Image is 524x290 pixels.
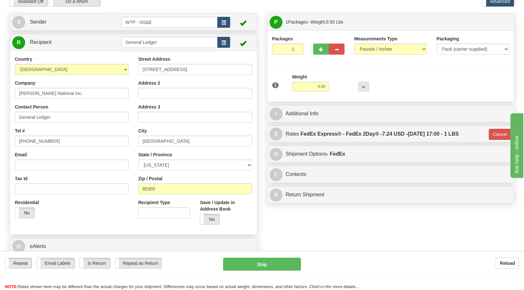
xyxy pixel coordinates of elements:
[121,17,218,28] input: Sender Id
[382,131,408,137] span: 7.24 USD -
[270,168,283,181] span: C
[500,261,515,266] b: Reload
[326,19,335,25] span: 0.50
[80,258,110,268] label: Is Return
[489,129,511,140] button: Cancel
[138,56,170,62] label: Street Address
[12,240,255,253] a: @ eAlerts
[336,19,344,25] span: Lbs
[270,128,283,140] span: $
[15,128,25,134] label: Tel #
[311,19,343,25] span: Weight:
[138,80,160,86] label: Address 2
[286,19,288,25] span: 1
[138,175,162,182] label: Zip / Postal
[12,16,25,29] span: S
[138,151,172,158] label: State / Province
[509,112,523,178] iframe: chat widget
[270,16,283,29] span: P
[270,189,283,202] span: R
[5,258,32,268] label: Repeat
[270,148,512,161] a: OShipment Options- FedEx
[200,199,252,212] label: Save / Update in Address Book
[270,148,283,161] span: O
[138,64,252,75] input: Enter a location
[272,82,279,88] span: 1
[327,151,345,157] strong: - FedEx
[15,56,32,62] label: Country
[15,208,35,218] label: No
[121,37,218,48] input: Recipient Id
[270,188,512,202] a: RReturn Shipment
[301,128,459,140] label: FedEx Express® - FedEx 2Day® - [DATE] 17:00 - 1 LBS
[37,258,75,268] label: Email Labels
[270,128,488,141] a: $Rates FedEx Express® - FedEx 2Day® -7.24 USD -[DATE] 17:00 - 1 LBS
[318,284,327,289] a: here
[115,258,161,268] label: Repeat as Return
[15,199,39,206] label: Residential
[270,16,512,29] a: P 1Packages -Weight:0.50 Lbs
[272,36,293,42] label: Packages
[496,258,519,269] button: Reload
[138,128,147,134] label: City
[30,39,51,45] span: Recipient
[292,74,307,80] label: Weight
[15,151,27,158] label: Email
[138,199,170,206] label: Recipient Type
[15,104,48,110] label: Contact Person
[12,16,121,29] a: S Sender
[270,107,512,120] a: IAdditional Info
[270,108,283,120] span: I
[223,258,301,271] button: Ship
[286,16,344,28] span: Packages -
[12,36,109,49] a: R Recipient
[30,19,46,25] span: Sender
[354,36,397,42] label: Measurements Type
[12,240,25,253] span: @
[270,168,512,181] a: CContents
[5,4,60,12] div: live help - online
[358,82,369,91] div: ...
[15,175,27,182] label: Tax Id
[200,214,220,224] label: No
[5,284,18,289] span: NOTE:
[12,36,25,49] span: R
[15,80,36,86] label: Company
[30,243,46,249] span: eAlerts
[138,104,160,110] label: Address 3
[437,36,459,42] label: Packaging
